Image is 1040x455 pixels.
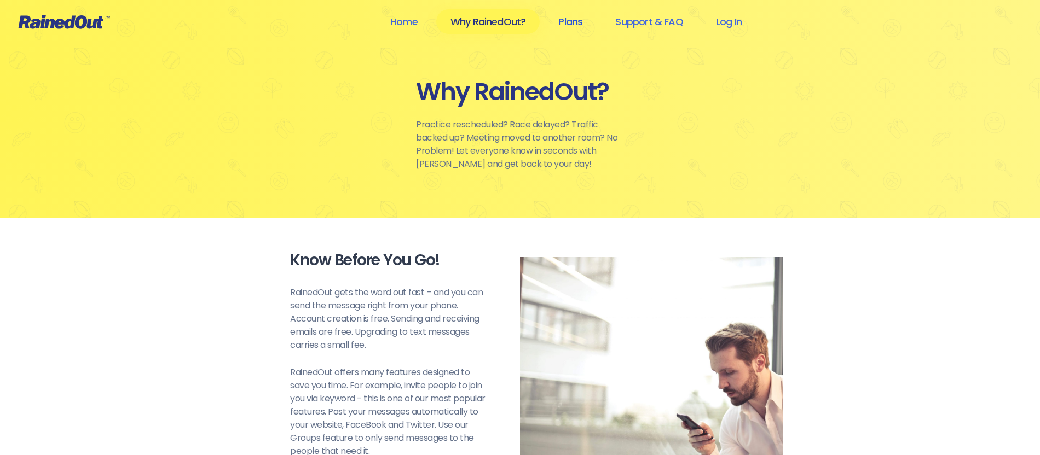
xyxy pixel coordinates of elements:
[290,286,487,352] p: RainedOut gets the word out fast – and you can send the message right from your phone. Account cr...
[376,9,432,34] a: Home
[702,9,756,34] a: Log In
[601,9,697,34] a: Support & FAQ
[436,9,540,34] a: Why RainedOut?
[416,77,624,107] div: Why RainedOut?
[416,118,624,171] p: Practice rescheduled? Race delayed? Traffic backed up? Meeting moved to another room? No Problem!...
[290,250,487,270] div: Know Before You Go!
[544,9,597,34] a: Plans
